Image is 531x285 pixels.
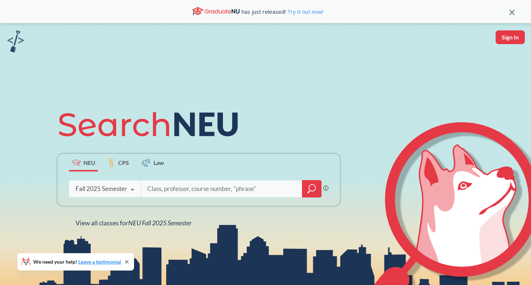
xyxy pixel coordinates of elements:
[83,158,95,167] span: NEU
[496,30,525,44] button: Sign In
[78,259,121,265] a: Leave a testimonial
[154,158,164,167] span: Law
[302,180,321,197] div: magnifying glass
[286,8,323,15] a: Try it out now!
[307,184,316,194] svg: magnifying glass
[242,8,323,16] span: has just released!
[7,30,24,55] a: sandbox logo
[128,219,191,227] span: NEU Fall 2025 Semester
[7,30,24,52] img: sandbox logo
[118,158,129,167] span: CPS
[33,259,121,264] span: We need your help!
[75,219,191,227] span: View all classes for
[75,185,127,193] div: Fall 2025 Semester
[147,181,297,196] input: Class, professor, course number, "phrase"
